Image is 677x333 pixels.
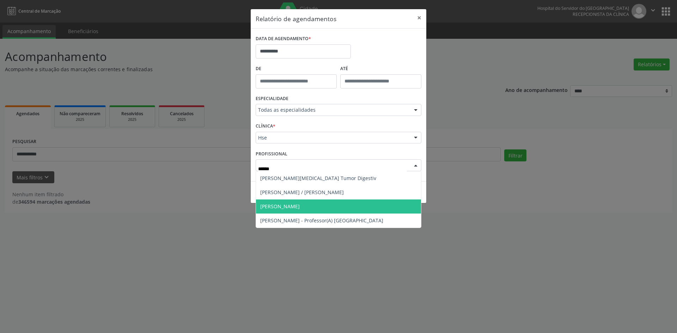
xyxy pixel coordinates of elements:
span: [PERSON_NAME] [260,203,300,210]
label: ESPECIALIDADE [256,93,288,104]
label: CLÍNICA [256,121,275,132]
span: Hse [258,134,407,141]
h5: Relatório de agendamentos [256,14,336,23]
span: [PERSON_NAME][MEDICAL_DATA] Tumor Digestiv [260,175,376,181]
label: PROFISSIONAL [256,148,287,159]
span: [PERSON_NAME] / [PERSON_NAME] [260,189,344,196]
button: Close [412,9,426,26]
label: De [256,63,337,74]
label: DATA DE AGENDAMENTO [256,33,311,44]
span: [PERSON_NAME] - Professor(A) [GEOGRAPHIC_DATA] [260,217,383,224]
span: Todas as especialidades [258,106,407,113]
label: ATÉ [340,63,421,74]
